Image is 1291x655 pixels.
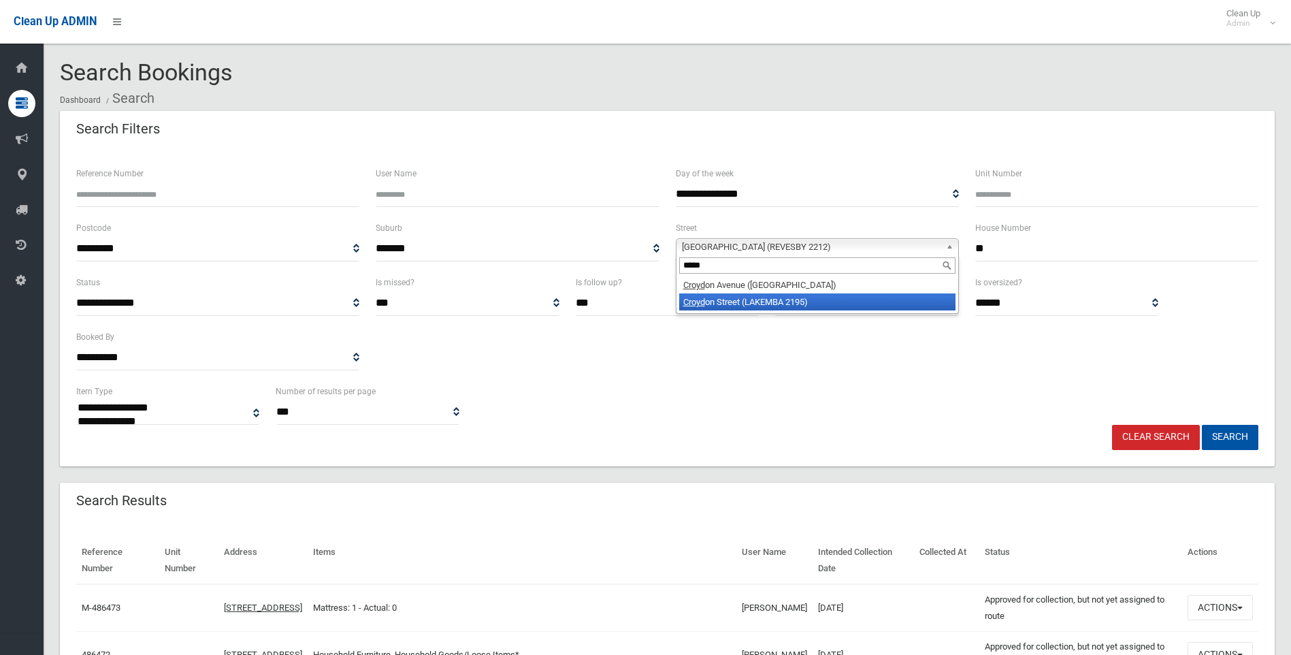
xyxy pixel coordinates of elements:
[1182,537,1258,584] th: Actions
[1112,425,1200,450] a: Clear Search
[159,537,218,584] th: Unit Number
[679,293,955,310] li: on Street (LAKEMBA 2195)
[676,166,734,181] label: Day of the week
[218,537,308,584] th: Address
[914,537,979,584] th: Collected At
[975,166,1022,181] label: Unit Number
[76,330,114,345] label: Booked By
[60,116,176,142] header: Search Filters
[308,584,736,632] td: Mattress: 1 - Actual: 0
[813,537,914,584] th: Intended Collection Date
[679,276,955,293] li: on Avenue ([GEOGRAPHIC_DATA])
[676,221,697,236] label: Street
[376,275,414,290] label: Is missed?
[979,584,1182,632] td: Approved for collection, but not yet assigned to route
[76,221,111,236] label: Postcode
[14,15,97,28] span: Clean Up ADMIN
[1220,8,1274,29] span: Clean Up
[276,384,376,399] label: Number of results per page
[979,537,1182,584] th: Status
[1202,425,1258,450] button: Search
[736,537,813,584] th: User Name
[813,584,914,632] td: [DATE]
[82,603,120,613] a: M-486473
[76,166,144,181] label: Reference Number
[736,584,813,632] td: [PERSON_NAME]
[975,221,1031,236] label: House Number
[682,239,941,255] span: [GEOGRAPHIC_DATA] (REVESBY 2212)
[975,275,1022,290] label: Is oversized?
[376,221,402,236] label: Suburb
[576,275,622,290] label: Is follow up?
[224,603,302,613] a: [STREET_ADDRESS]
[308,537,736,584] th: Items
[1188,595,1253,620] button: Actions
[60,488,183,514] header: Search Results
[76,275,100,290] label: Status
[60,95,101,105] a: Dashboard
[76,537,159,584] th: Reference Number
[103,86,154,111] li: Search
[60,59,233,86] span: Search Bookings
[76,384,112,399] label: Item Type
[1226,18,1260,29] small: Admin
[376,166,416,181] label: User Name
[683,280,705,290] em: Croyd
[683,297,705,307] em: Croyd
